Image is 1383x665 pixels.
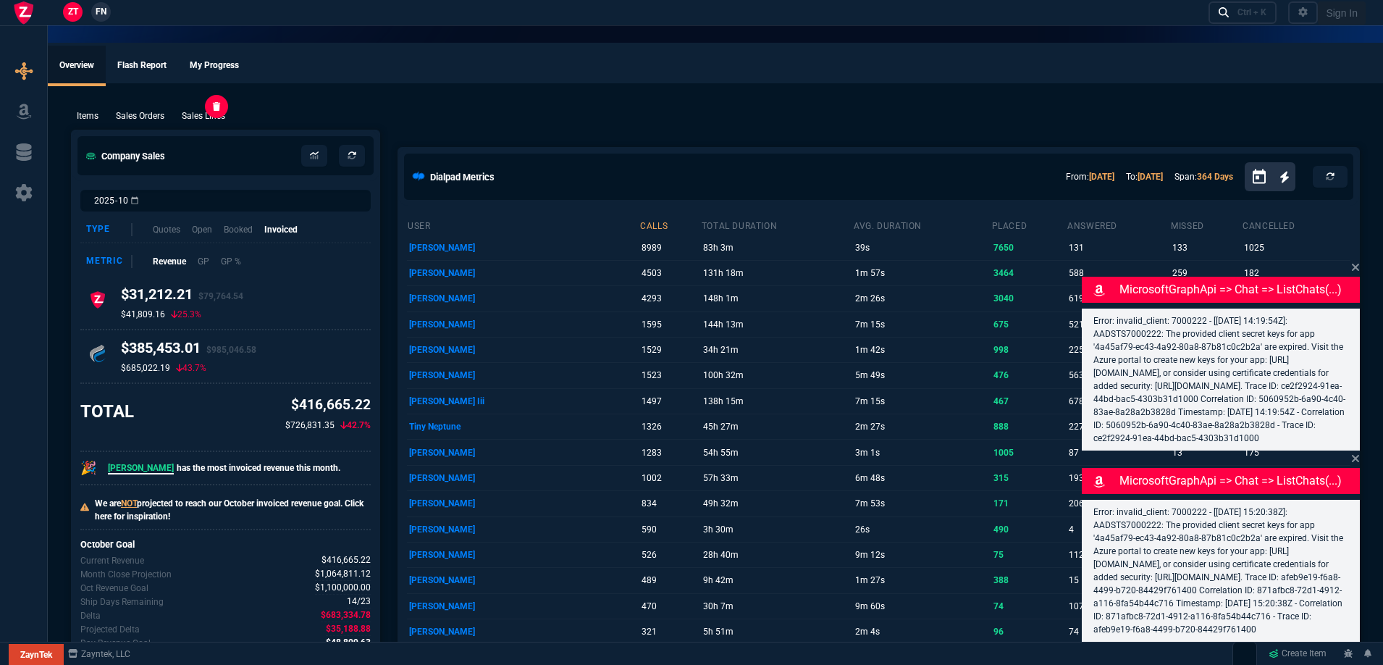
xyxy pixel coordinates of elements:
[855,314,988,335] p: 7m 15s
[642,596,698,616] p: 470
[106,46,178,86] a: Flash Report
[642,391,698,411] p: 1497
[80,623,140,636] p: The difference between the current month's Revenue goal and projected month-end.
[198,255,209,268] p: GP
[703,288,851,309] p: 148h 1m
[171,309,201,320] p: 25.3%
[198,291,243,301] span: $79,764.54
[642,365,698,385] p: 1523
[1244,238,1348,258] p: 1025
[1069,365,1168,385] p: 563
[221,255,241,268] p: GP %
[80,609,101,622] p: The difference between the current month's Revenue and the goal.
[703,238,851,258] p: 83h 3m
[855,365,988,385] p: 5m 49s
[993,238,1064,258] p: 7650
[1066,170,1114,183] p: From:
[1093,506,1348,636] p: Error: invalid_client: 7000222 - [[DATE] 15:20:38Z]: AADSTS7000222: The provided client secret ke...
[642,493,698,514] p: 834
[121,362,170,374] p: $685,022.19
[68,5,78,18] span: ZT
[855,443,988,463] p: 3m 1s
[993,622,1064,642] p: 96
[409,391,637,411] p: [PERSON_NAME] Iii
[313,622,371,636] p: spec.value
[642,314,698,335] p: 1595
[703,443,851,463] p: 54h 55m
[1119,281,1357,298] p: MicrosoftGraphApi => chat => listChats(...)
[409,288,637,309] p: [PERSON_NAME]
[409,314,637,335] p: [PERSON_NAME]
[993,340,1064,360] p: 998
[1174,170,1233,183] p: Span:
[326,622,371,636] span: The difference between the current month's Revenue goal and projected month-end.
[302,581,371,595] p: spec.value
[409,468,637,488] p: [PERSON_NAME]
[206,345,256,355] span: $985,046.58
[95,497,371,523] p: We are projected to reach our October invoiced revenue goal. Click here for inspiration!
[703,340,851,360] p: 34h 21m
[176,362,206,374] p: 43.7%
[409,570,637,590] p: [PERSON_NAME]
[642,443,698,463] p: 1283
[192,223,212,236] p: Open
[993,545,1064,565] p: 75
[1069,340,1168,360] p: 225
[48,46,106,86] a: Overview
[80,401,134,422] h3: TOTAL
[703,468,851,488] p: 57h 33m
[703,596,851,616] p: 30h 7m
[1093,314,1348,445] p: Error: invalid_client: 7000222 - [[DATE] 14:19:54Z]: AADSTS7000222: The provided client secret ke...
[315,567,371,581] span: Uses current month's data to project the month's close.
[703,493,851,514] p: 49h 32m
[430,170,495,184] h5: Dialpad Metrics
[312,636,371,650] p: spec.value
[347,595,371,608] span: Out of 23 ship days in Oct - there are 14 remaining.
[121,309,165,320] p: $41,809.16
[642,288,698,309] p: 4293
[993,596,1064,616] p: 74
[642,519,698,540] p: 590
[853,214,991,235] th: avg. duration
[153,223,180,236] p: Quotes
[308,608,371,622] p: spec.value
[409,596,637,616] p: [PERSON_NAME]
[321,553,371,567] span: Revenue for Oct.
[302,567,371,581] p: spec.value
[993,391,1064,411] p: 467
[993,468,1064,488] p: 315
[703,545,851,565] p: 28h 40m
[334,595,371,608] p: spec.value
[855,417,988,437] p: 2m 27s
[855,391,988,411] p: 7m 15s
[409,417,637,437] p: Tiny Neptune
[703,365,851,385] p: 100h 32m
[409,622,637,642] p: [PERSON_NAME]
[1067,214,1170,235] th: answered
[703,314,851,335] p: 144h 13m
[701,214,853,235] th: total duration
[1069,417,1168,437] p: 227
[1069,314,1168,335] p: 521
[855,238,988,258] p: 39s
[1069,519,1168,540] p: 4
[308,553,371,567] p: spec.value
[80,554,144,567] p: Revenue for Oct.
[1069,570,1168,590] p: 15
[321,608,371,622] span: The difference between the current month's Revenue and the goal.
[993,263,1064,283] p: 3464
[80,595,164,608] p: Out of 23 ship days in Oct - there are 14 remaining.
[703,519,851,540] p: 3h 30m
[855,288,988,309] p: 2m 26s
[1069,493,1168,514] p: 206
[1250,167,1279,188] button: Open calendar
[1119,472,1357,490] p: MicrosoftGraphApi => chat => listChats(...)
[224,223,253,236] p: Booked
[1126,170,1163,183] p: To:
[855,468,988,488] p: 6m 48s
[1069,443,1168,463] p: 87
[642,340,698,360] p: 1529
[1069,596,1168,616] p: 107
[409,340,637,360] p: [PERSON_NAME]
[703,622,851,642] p: 5h 51m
